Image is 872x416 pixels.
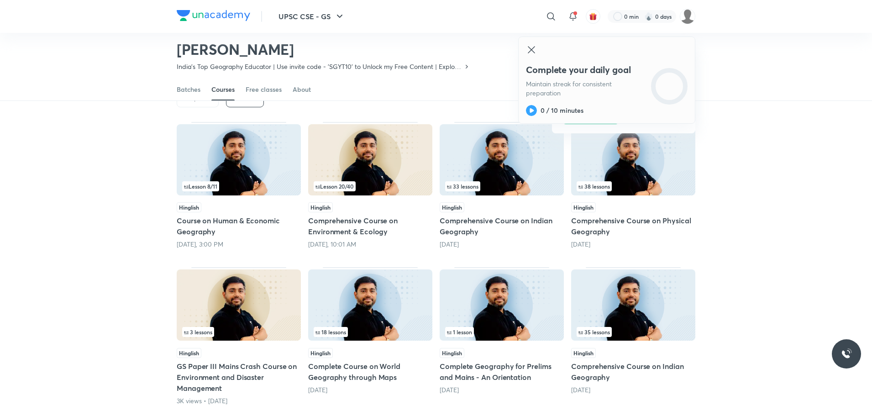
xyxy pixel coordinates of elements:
[577,181,690,191] div: infocontainer
[308,267,432,405] div: Complete Course on World Geography through Maps
[440,348,464,358] span: Hinglish
[571,385,695,395] div: 2 months ago
[177,269,301,341] img: Thumbnail
[578,329,610,335] span: 35 lessons
[571,124,695,195] img: Thumbnail
[177,62,463,71] p: India's Top Geography Educator | Use invite code - 'SGYT10' to Unlock my Free Content | Explore t...
[273,7,351,26] button: UPSC CSE - GS
[184,329,212,335] span: 3 lessons
[308,348,333,358] span: Hinglish
[440,124,564,195] img: Thumbnail
[177,85,200,94] div: Batches
[315,184,354,189] span: Lesson 20 / 40
[246,85,282,94] div: Free classes
[211,79,235,100] a: Courses
[571,202,596,212] span: Hinglish
[440,202,464,212] span: Hinglish
[177,348,201,358] span: Hinglish
[440,267,564,405] div: Complete Geography for Prelims and Mains - An Orientation
[184,184,217,189] span: Lesson 8 / 11
[577,181,690,191] div: infosection
[314,181,427,191] div: infocontainer
[182,327,295,337] div: infosection
[445,181,558,191] div: infosection
[589,12,597,21] img: avatar
[236,94,254,101] h6: Latest
[308,240,432,249] div: Today, 10:01 AM
[211,85,235,94] div: Courses
[177,10,250,21] img: Company Logo
[177,202,201,212] span: Hinglish
[177,122,301,249] div: Course on Human & Economic Geography
[177,40,470,58] h2: [PERSON_NAME]
[526,79,645,98] p: Maintain streak for consistent preparation
[440,385,564,395] div: 2 months ago
[578,184,610,189] span: 38 lessons
[246,79,282,100] a: Free classes
[445,181,558,191] div: left
[314,181,427,191] div: left
[571,215,695,237] h5: Comprehensive Course on Physical Geography
[445,181,558,191] div: infocontainer
[177,361,301,394] h5: GS Paper III Mains Crash Course on Environment and Disaster Management
[440,361,564,383] h5: Complete Geography for Prelims and Mains - An Orientation
[440,269,564,341] img: Thumbnail
[440,215,564,237] h5: Comprehensive Course on Indian Geography
[177,215,301,237] h5: Course on Human & Economic Geography
[586,9,600,24] button: avatar
[445,327,558,337] div: infosection
[177,79,200,100] a: Batches
[571,240,695,249] div: 1 month ago
[571,122,695,249] div: Comprehensive Course on Physical Geography
[314,327,427,337] div: infosection
[308,269,432,341] img: Thumbnail
[445,327,558,337] div: infocontainer
[314,327,427,337] div: left
[541,106,583,115] h6: 0 / 10 minutes
[308,124,432,195] img: Thumbnail
[293,79,311,100] a: About
[440,240,564,249] div: 12 days ago
[571,348,596,358] span: Hinglish
[177,240,301,249] div: Today, 3:00 PM
[841,348,852,359] img: ttu
[315,329,346,335] span: 18 lessons
[571,269,695,341] img: Thumbnail
[577,327,690,337] div: infocontainer
[447,329,472,335] span: 1 lesson
[577,181,690,191] div: left
[447,184,478,189] span: 33 lessons
[577,327,690,337] div: infosection
[571,361,695,383] h5: Comprehensive Course on Indian Geography
[177,124,301,195] img: Thumbnail
[177,267,301,405] div: GS Paper III Mains Crash Course on Environment and Disaster Management
[308,122,432,249] div: Comprehensive Course on Environment & Ecology
[177,396,301,405] div: 3K views • 2 months ago
[577,327,690,337] div: left
[526,64,645,76] h4: Complete your daily goal
[314,181,427,191] div: infosection
[308,385,432,395] div: 2 months ago
[177,10,250,23] a: Company Logo
[308,361,432,383] h5: Complete Course on World Geography through Maps
[182,327,295,337] div: infocontainer
[182,181,295,191] div: infosection
[182,181,295,191] div: infocontainer
[308,202,333,212] span: Hinglish
[182,327,295,337] div: left
[182,181,295,191] div: left
[314,327,427,337] div: infocontainer
[440,122,564,249] div: Comprehensive Course on Indian Geography
[308,215,432,237] h5: Comprehensive Course on Environment & Ecology
[644,12,653,21] img: streak
[445,327,558,337] div: left
[293,85,311,94] div: About
[680,9,695,24] img: Mayank
[186,94,209,101] p: Popular
[571,267,695,405] div: Comprehensive Course on Indian Geography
